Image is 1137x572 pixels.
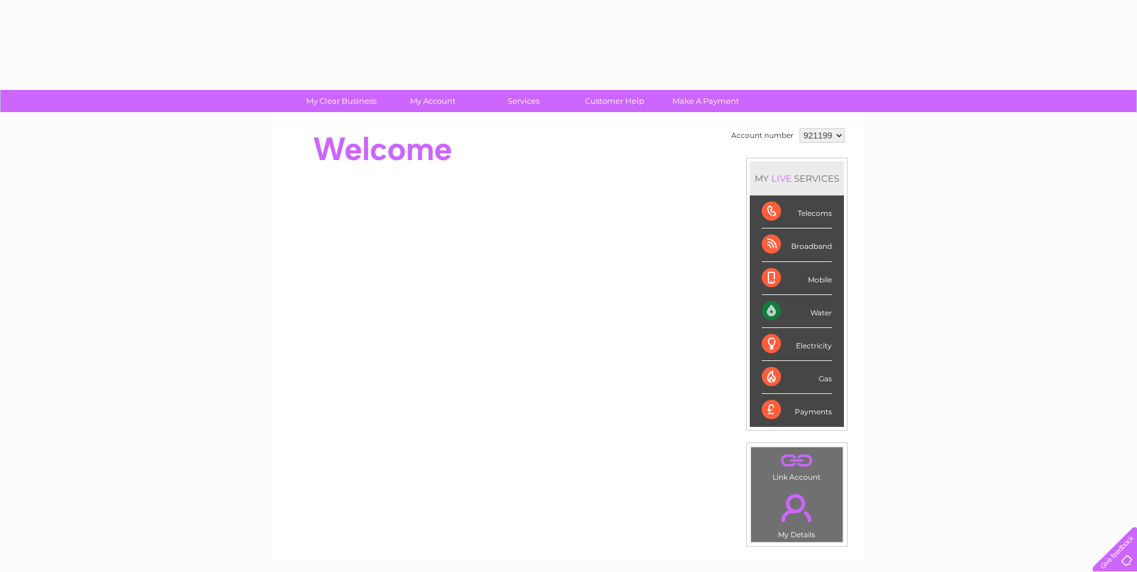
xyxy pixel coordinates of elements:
a: . [754,487,840,529]
td: My Details [750,484,843,543]
div: Electricity [762,328,832,361]
a: . [754,450,840,471]
a: My Account [383,90,482,112]
div: Mobile [762,262,832,295]
div: Water [762,295,832,328]
td: Account number [728,125,797,146]
a: My Clear Business [292,90,391,112]
td: Link Account [750,447,843,484]
div: Broadband [762,228,832,261]
a: Services [474,90,573,112]
a: Customer Help [565,90,664,112]
div: LIVE [769,173,794,184]
div: Gas [762,361,832,394]
a: Make A Payment [656,90,755,112]
div: Payments [762,394,832,426]
div: Telecoms [762,195,832,228]
div: MY SERVICES [750,161,844,195]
